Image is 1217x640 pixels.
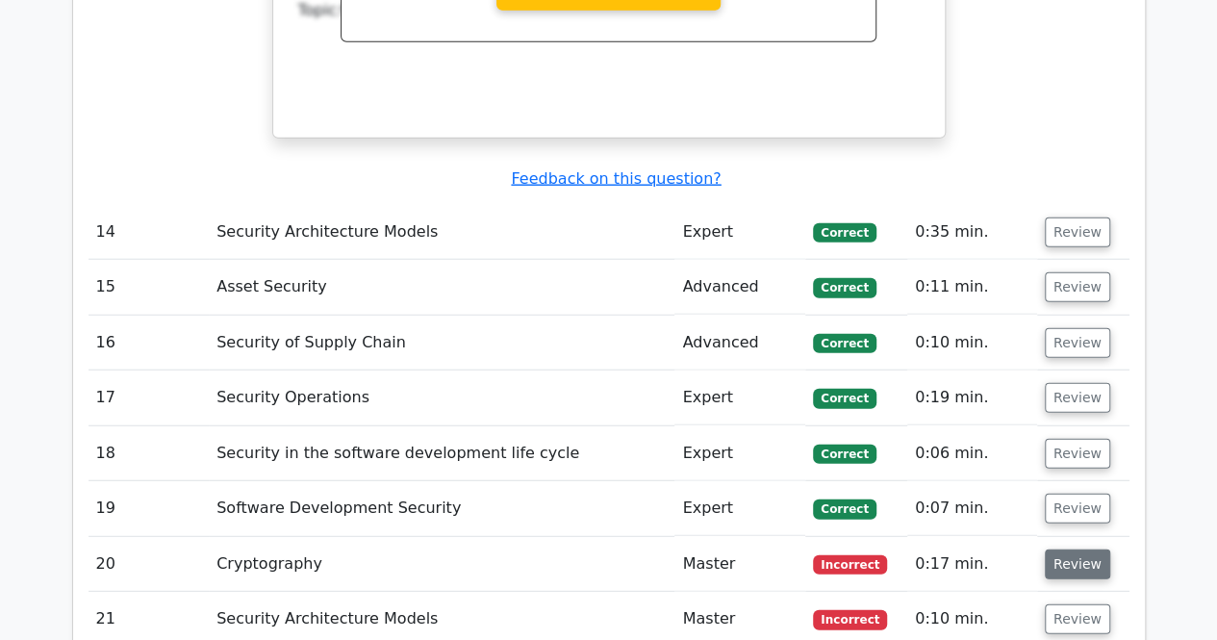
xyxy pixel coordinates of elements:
[813,445,875,464] span: Correct
[674,260,805,315] td: Advanced
[1045,328,1110,358] button: Review
[89,371,210,425] td: 17
[1045,604,1110,634] button: Review
[674,371,805,425] td: Expert
[907,371,1037,425] td: 0:19 min.
[209,316,674,371] td: Security of Supply Chain
[89,537,210,592] td: 20
[813,389,875,408] span: Correct
[89,316,210,371] td: 16
[89,260,210,315] td: 15
[511,169,721,188] a: Feedback on this question?
[1045,550,1110,579] button: Review
[209,371,674,425] td: Security Operations
[813,334,875,353] span: Correct
[1045,218,1110,247] button: Review
[89,481,210,536] td: 19
[209,205,674,260] td: Security Architecture Models
[209,260,674,315] td: Asset Security
[813,555,887,575] span: Incorrect
[813,499,875,519] span: Correct
[674,316,805,371] td: Advanced
[674,205,805,260] td: Expert
[907,537,1037,592] td: 0:17 min.
[89,426,210,481] td: 18
[209,537,674,592] td: Cryptography
[674,537,805,592] td: Master
[674,426,805,481] td: Expert
[907,316,1037,371] td: 0:10 min.
[907,205,1037,260] td: 0:35 min.
[907,260,1037,315] td: 0:11 min.
[674,481,805,536] td: Expert
[907,426,1037,481] td: 0:06 min.
[209,426,674,481] td: Security in the software development life cycle
[209,481,674,536] td: Software Development Security
[813,278,875,297] span: Correct
[813,610,887,629] span: Incorrect
[1045,272,1110,302] button: Review
[298,1,920,21] div: Topic:
[89,205,210,260] td: 14
[1045,383,1110,413] button: Review
[813,223,875,243] span: Correct
[1045,494,1110,524] button: Review
[907,481,1037,536] td: 0:07 min.
[1045,439,1110,469] button: Review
